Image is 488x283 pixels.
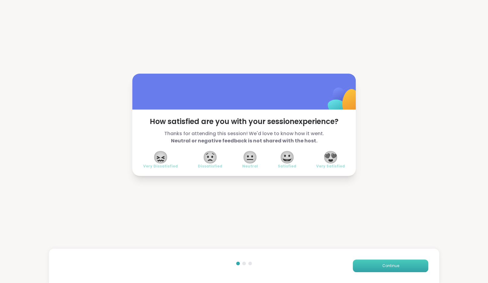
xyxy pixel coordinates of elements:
[171,137,317,144] b: Neutral or negative feedback is not shared with the host.
[323,152,338,163] span: 😍
[198,164,222,169] span: Dissatisfied
[143,117,345,126] span: How satisfied are you with your session experience?
[313,72,374,132] img: ShareWell Logomark
[278,164,296,169] span: Satisfied
[153,152,168,163] span: 😖
[203,152,218,163] span: 😟
[242,152,258,163] span: 😐
[353,259,428,272] button: Continue
[382,263,399,269] span: Continue
[242,164,258,169] span: Neutral
[316,164,345,169] span: Very Satisfied
[143,130,345,145] span: Thanks for attending this session! We'd love to know how it went.
[143,164,178,169] span: Very Dissatisfied
[280,152,295,163] span: 😀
